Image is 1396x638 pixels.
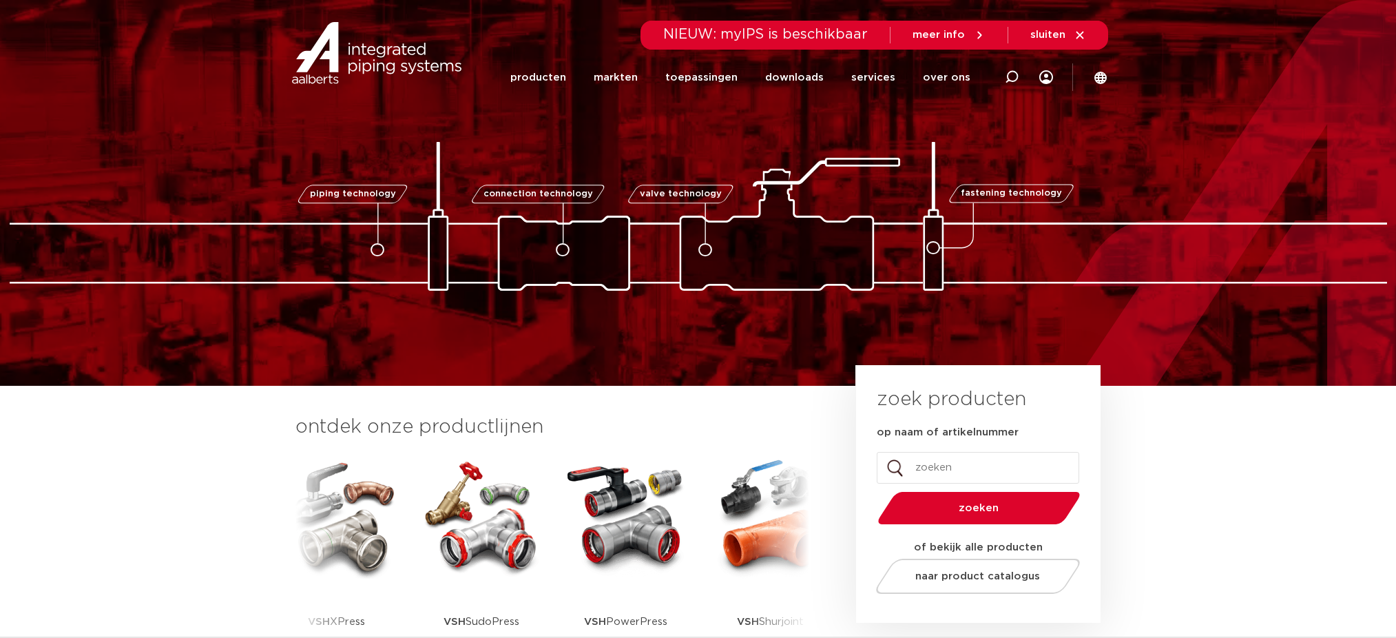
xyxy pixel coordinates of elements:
span: connection technology [483,189,592,198]
span: fastening technology [961,189,1062,198]
strong: VSH [584,617,606,627]
a: producten [510,50,566,105]
a: over ons [923,50,970,105]
a: services [851,50,895,105]
strong: VSH [444,617,466,627]
a: meer info [913,29,986,41]
span: meer info [913,30,965,40]
h3: ontdek onze productlijnen [295,413,809,441]
strong: VSH [308,617,330,627]
strong: VSH [737,617,759,627]
input: zoeken [877,452,1079,484]
span: piping technology [310,189,396,198]
span: sluiten [1030,30,1065,40]
span: valve technology [640,189,722,198]
a: sluiten [1030,29,1086,41]
h3: zoek producten [877,386,1026,413]
label: op naam of artikelnummer [877,426,1019,440]
button: zoeken [872,491,1085,526]
a: markten [594,50,638,105]
div: my IPS [1039,50,1053,105]
strong: of bekijk alle producten [914,542,1043,553]
span: NIEUW: myIPS is beschikbaar [663,28,868,41]
span: zoeken [913,503,1045,513]
a: naar product catalogus [872,559,1083,594]
a: downloads [765,50,824,105]
span: naar product catalogus [915,571,1040,582]
a: toepassingen [665,50,738,105]
nav: Menu [510,50,970,105]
